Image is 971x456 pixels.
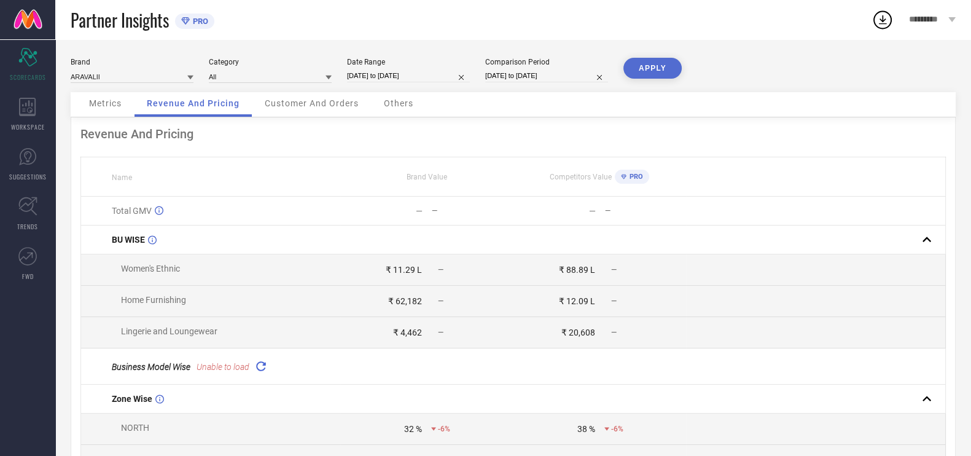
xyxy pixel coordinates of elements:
[10,73,46,82] span: SCORECARDS
[121,326,217,336] span: Lingerie and Loungewear
[11,122,45,132] span: WORKSPACE
[416,206,423,216] div: —
[22,272,34,281] span: FWD
[611,265,617,274] span: —
[112,173,132,182] span: Name
[393,328,422,337] div: ₹ 4,462
[559,265,595,275] div: ₹ 88.89 L
[71,7,169,33] span: Partner Insights
[89,98,122,108] span: Metrics
[209,58,332,66] div: Category
[17,222,38,231] span: TRENDS
[605,206,685,215] div: —
[438,265,443,274] span: —
[347,69,470,82] input: Select date range
[438,328,443,337] span: —
[252,358,270,375] div: Reload "Business Model Wise "
[611,297,617,305] span: —
[872,9,894,31] div: Open download list
[190,17,208,26] span: PRO
[485,58,608,66] div: Comparison Period
[438,425,450,433] span: -6%
[432,206,512,215] div: —
[388,296,422,306] div: ₹ 62,182
[589,206,596,216] div: —
[112,206,152,216] span: Total GMV
[80,127,946,141] div: Revenue And Pricing
[197,362,249,372] span: Unable to load
[404,424,422,434] div: 32 %
[611,425,623,433] span: -6%
[121,264,180,273] span: Women's Ethnic
[485,69,608,82] input: Select comparison period
[550,173,612,181] span: Competitors Value
[577,424,595,434] div: 38 %
[121,295,186,305] span: Home Furnishing
[407,173,447,181] span: Brand Value
[112,362,190,372] span: Business Model Wise
[384,98,413,108] span: Others
[147,98,240,108] span: Revenue And Pricing
[386,265,422,275] div: ₹ 11.29 L
[623,58,682,79] button: APPLY
[71,58,193,66] div: Brand
[265,98,359,108] span: Customer And Orders
[611,328,617,337] span: —
[561,328,595,337] div: ₹ 20,608
[347,58,470,66] div: Date Range
[121,423,149,433] span: NORTH
[626,173,643,181] span: PRO
[438,297,443,305] span: —
[559,296,595,306] div: ₹ 12.09 L
[9,172,47,181] span: SUGGESTIONS
[112,235,145,245] span: BU WISE
[112,394,152,404] span: Zone Wise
